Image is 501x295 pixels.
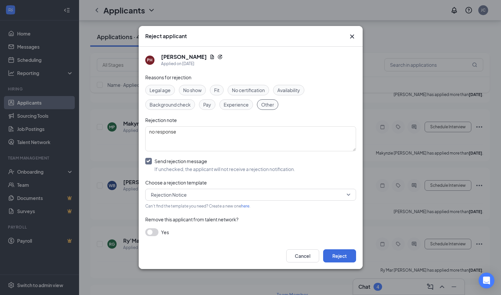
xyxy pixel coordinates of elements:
[261,101,274,108] span: Other
[286,249,319,262] button: Cancel
[145,180,207,185] span: Choose a rejection template
[203,101,211,108] span: Pay
[161,228,169,236] span: Yes
[277,86,300,94] span: Availability
[241,204,249,209] a: here
[145,74,191,80] span: Reasons for rejection
[145,33,187,40] h3: Reject applicant
[145,117,177,123] span: Rejection note
[145,204,250,209] span: Can't find the template you need? Create a new one .
[232,86,265,94] span: No certification
[209,54,215,60] svg: Document
[183,86,202,94] span: No show
[348,33,356,40] svg: Cross
[348,33,356,40] button: Close
[145,126,356,151] textarea: no response
[145,216,238,222] span: Remove this applicant from talent network?
[217,54,223,60] svg: Reapply
[150,86,171,94] span: Legal age
[150,101,191,108] span: Background check
[214,86,219,94] span: Fit
[151,190,187,200] span: Rejection Notice
[161,61,223,67] div: Applied on [DATE]
[323,249,356,262] button: Reject
[147,57,153,63] div: PH
[479,273,494,288] div: Open Intercom Messenger
[161,53,207,61] h5: [PERSON_NAME]
[224,101,249,108] span: Experience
